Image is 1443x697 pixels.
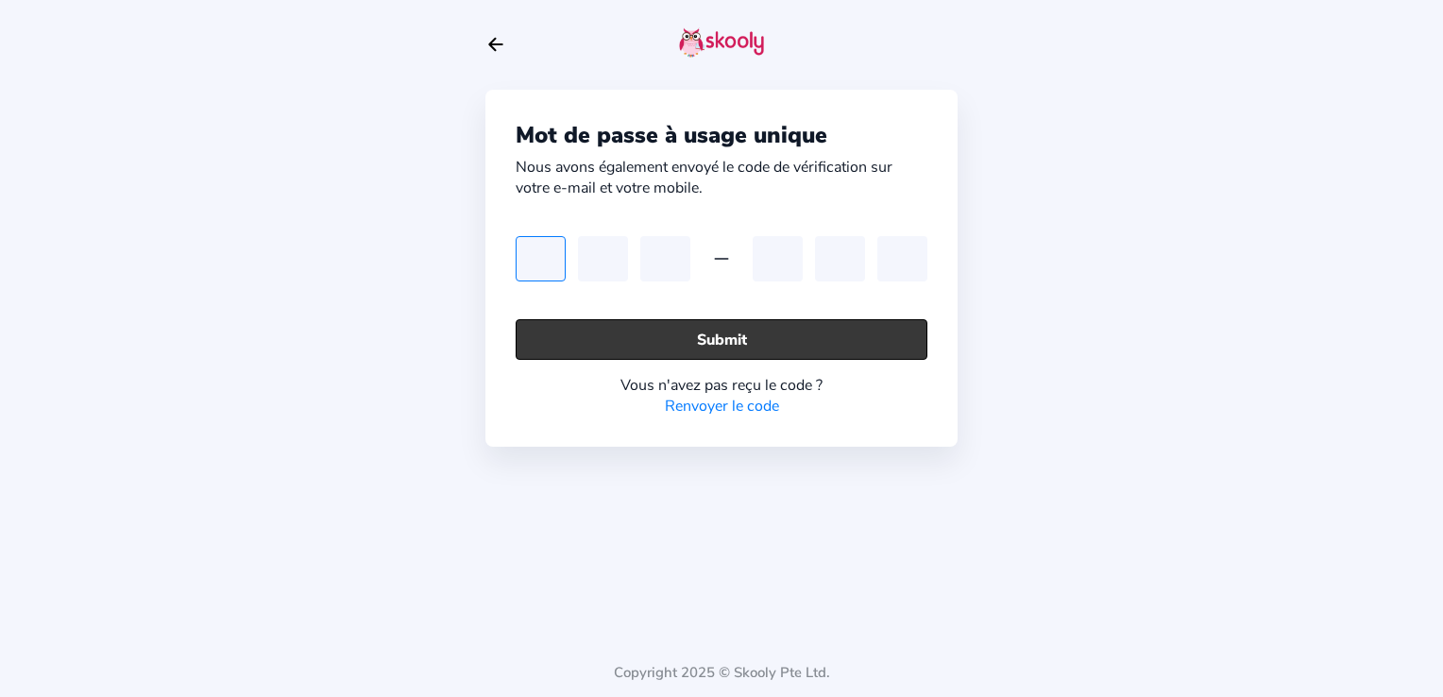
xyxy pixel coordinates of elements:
[516,120,927,150] div: Mot de passe à usage unique
[710,247,733,270] ion-icon: remove outline
[665,396,779,416] a: Renvoyer le code
[485,34,506,55] button: arrow back outline
[679,27,764,58] img: skooly-logo.png
[516,319,927,360] button: Submit
[516,375,927,396] div: Vous n'avez pas reçu le code ?
[516,157,927,198] div: Nous avons également envoyé le code de vérification sur votre e-mail et votre mobile.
